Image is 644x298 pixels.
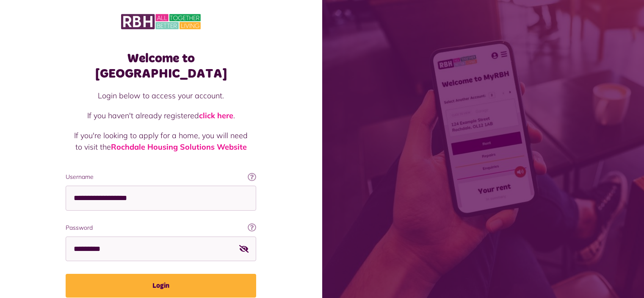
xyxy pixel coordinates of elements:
p: If you haven't already registered . [74,110,248,121]
a: click here [199,111,233,120]
p: If you're looking to apply for a home, you will need to visit the [74,130,248,153]
p: Login below to access your account. [74,90,248,101]
img: MyRBH [121,13,201,31]
a: Rochdale Housing Solutions Website [111,142,247,152]
h1: Welcome to [GEOGRAPHIC_DATA] [66,51,256,81]
label: Username [66,173,256,181]
label: Password [66,223,256,232]
button: Login [66,274,256,298]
